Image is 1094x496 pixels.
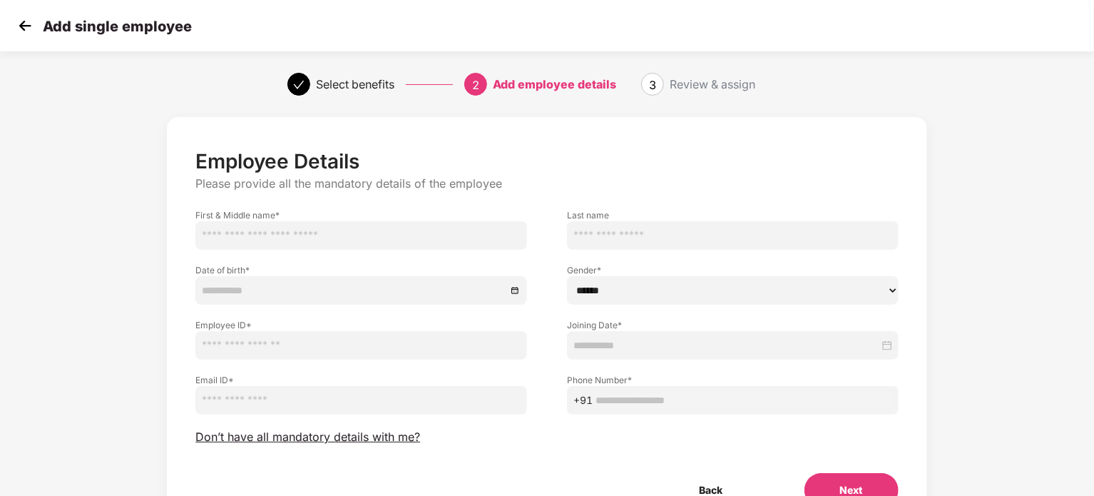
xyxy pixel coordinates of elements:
label: Joining Date [567,319,899,331]
span: Don’t have all mandatory details with me? [195,430,420,445]
span: check [293,79,305,91]
p: Please provide all the mandatory details of the employee [195,176,898,191]
label: First & Middle name [195,209,527,221]
label: Gender [567,264,899,276]
span: 2 [472,78,479,92]
label: Phone Number [567,374,899,386]
label: Last name [567,209,899,221]
div: Review & assign [670,73,755,96]
div: Select benefits [316,73,394,96]
p: Add single employee [43,18,192,35]
img: svg+xml;base64,PHN2ZyB4bWxucz0iaHR0cDovL3d3dy53My5vcmcvMjAwMC9zdmciIHdpZHRoPSIzMCIgaGVpZ2h0PSIzMC... [14,15,36,36]
label: Email ID [195,374,527,386]
label: Date of birth [195,264,527,276]
span: +91 [573,393,593,408]
label: Employee ID [195,319,527,331]
span: 3 [649,78,656,92]
p: Employee Details [195,149,898,173]
div: Add employee details [493,73,616,96]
